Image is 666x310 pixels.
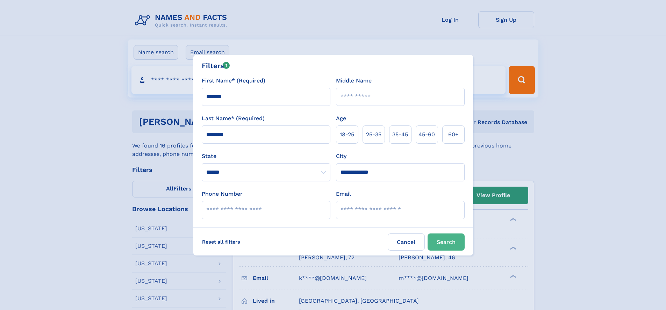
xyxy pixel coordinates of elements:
[366,130,381,139] span: 25‑35
[336,190,351,198] label: Email
[392,130,408,139] span: 35‑45
[428,233,465,251] button: Search
[202,152,330,160] label: State
[418,130,435,139] span: 45‑60
[202,77,265,85] label: First Name* (Required)
[202,114,265,123] label: Last Name* (Required)
[198,233,245,250] label: Reset all filters
[336,152,346,160] label: City
[202,190,243,198] label: Phone Number
[202,60,230,71] div: Filters
[336,114,346,123] label: Age
[448,130,459,139] span: 60+
[340,130,354,139] span: 18‑25
[336,77,372,85] label: Middle Name
[388,233,425,251] label: Cancel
